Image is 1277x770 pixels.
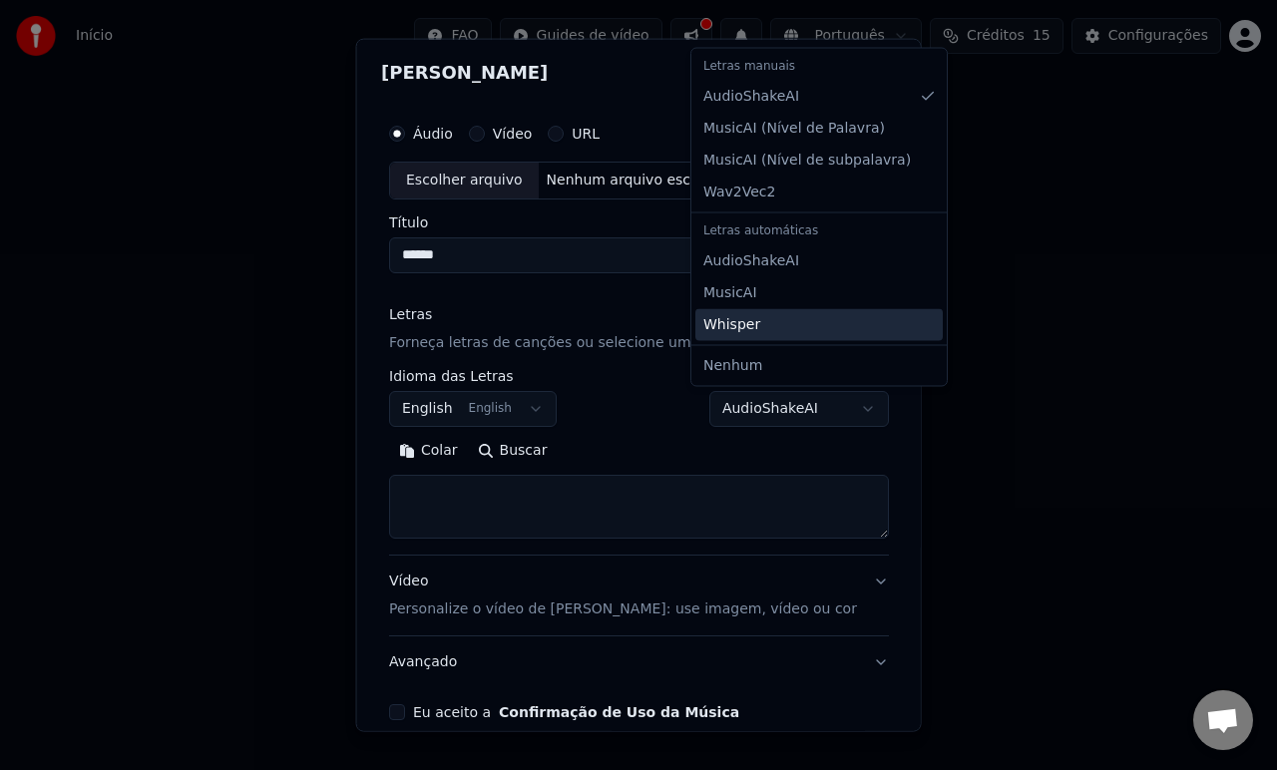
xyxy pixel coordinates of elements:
span: Nenhum [703,355,762,375]
div: Letras automáticas [695,216,943,244]
span: MusicAI ( Nível de subpalavra ) [703,150,911,170]
span: Wav2Vec2 [703,182,775,201]
span: AudioShakeAI [703,250,799,270]
div: Letras manuais [695,53,943,81]
span: Whisper [703,314,760,334]
span: AudioShakeAI [703,86,799,106]
span: MusicAI [703,282,757,302]
span: MusicAI ( Nível de Palavra ) [703,118,885,138]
